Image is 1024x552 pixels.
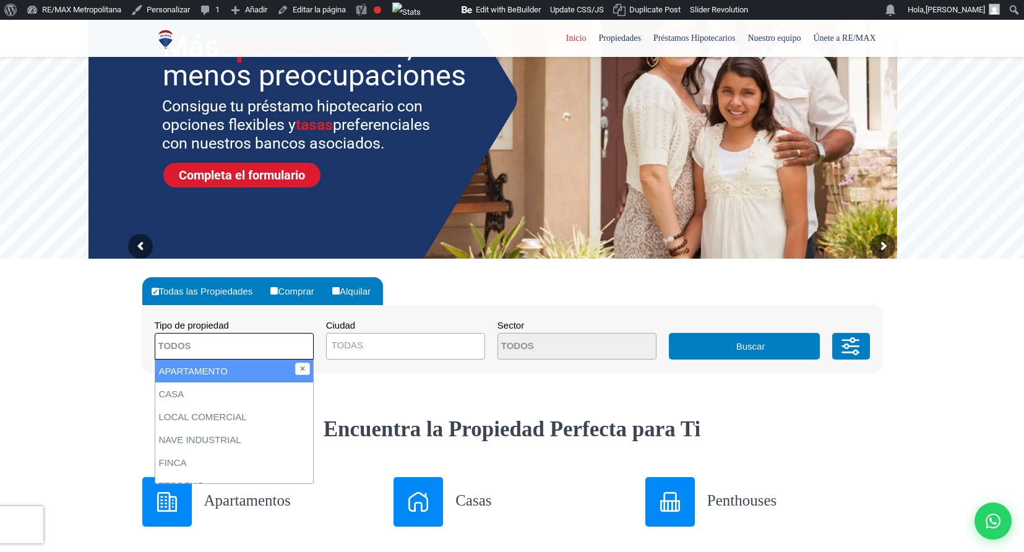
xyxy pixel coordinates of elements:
[155,28,176,50] img: Logo de REMAX
[155,428,313,451] li: NAVE INDUSTRIAL
[295,363,310,375] button: ✕
[152,288,159,295] input: Todas las Propiedades
[155,382,313,405] li: CASA
[332,287,340,295] input: Alquilar
[707,489,882,511] h3: Penthouses
[926,5,985,14] span: [PERSON_NAME]
[807,29,882,48] span: Únete a RE/MAX
[741,20,807,57] a: Nuestro equipo
[204,489,379,511] h3: Apartamentos
[155,360,313,382] li: APARTAMENTO
[332,340,363,350] span: TODAS
[374,6,381,14] div: Focus keyphrase not set
[647,20,742,57] a: Préstamos Hipotecarios
[741,29,807,48] span: Nuestro equipo
[560,20,593,57] a: Inicio
[296,116,333,134] span: tasas
[592,20,647,57] a: Propiedades
[142,477,379,527] a: Apartamentos
[267,277,326,305] label: Comprar
[498,334,618,360] textarea: Search
[392,2,421,22] img: Views over 48 hours. Click for more Jetpack Stats.
[455,489,630,511] h3: Casas
[497,320,524,330] span: Sector
[270,287,278,295] input: Comprar
[807,20,882,57] a: Únete a RE/MAX
[155,20,176,57] a: RE/MAX Metropolitana
[324,417,701,441] strong: Encuentra la Propiedad Perfecta para Ti
[162,97,446,153] sr7-txt: Consigue tu préstamo hipotecario con opciones flexibles y preferenciales con nuestros bancos asoc...
[155,474,313,497] li: TERRENO
[163,32,471,90] sr7-txt: Más , menos preocupaciones
[647,29,742,48] span: Préstamos Hipotecarios
[155,405,313,428] li: LOCAL COMERCIAL
[155,451,313,474] li: FINCA
[326,320,356,330] span: Ciudad
[155,320,229,330] span: Tipo de propiedad
[560,29,593,48] span: Inicio
[645,477,882,527] a: Penthouses
[326,333,485,360] span: TODAS
[669,333,820,360] button: Buscar
[163,163,321,188] a: Completa el formulario
[148,277,265,305] label: Todas las Propiedades
[394,477,630,527] a: Casas
[592,29,647,48] span: Propiedades
[155,334,275,360] textarea: Search
[327,337,484,354] span: TODAS
[690,5,748,14] span: Slider Revolution
[329,277,383,305] label: Alquilar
